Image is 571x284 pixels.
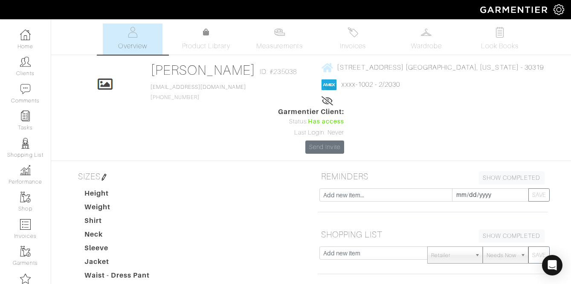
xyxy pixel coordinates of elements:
a: [PERSON_NAME] [151,62,256,78]
img: wardrobe-487a4870c1b7c33e795ec22d11cfc2ed9d08956e64fb3008fe2437562e282088.svg [421,27,432,38]
span: [STREET_ADDRESS] [GEOGRAPHIC_DATA], [US_STATE] - 30319 [337,64,544,71]
span: Overview [118,41,147,51]
img: basicinfo-40fd8af6dae0f16599ec9e87c0ef1c0a1fdea2edbe929e3d69a839185d80c458.svg [128,27,138,38]
input: Add new item... [319,188,452,202]
a: Measurements [249,23,310,55]
span: Retailer [431,247,471,264]
a: Look Books [470,23,530,55]
span: [PHONE_NUMBER] [151,84,246,100]
a: Send Invite [305,141,345,154]
dt: Waist - Dress Pant [78,270,175,284]
img: stylists-icon-eb353228a002819b7ec25b43dbf5f0378dd9e0616d9560372ff212230b889e62.png [20,138,31,149]
img: measurements-466bbee1fd09ba9460f595b01e5d73f9e2bff037440d3c8f018324cb6cdf7a4a.svg [274,27,285,38]
dt: Jacket [78,257,175,270]
span: Wardrobe [411,41,442,51]
a: SHOW COMPLETED [479,171,545,184]
img: reminder-icon-8004d30b9f0a5d33ae49ab947aed9ed385cf756f9e5892f1edd6e32f2345188e.png [20,111,31,121]
span: Invoices [340,41,366,51]
a: xxxx-1002 - 2/2030 [342,81,400,88]
img: dashboard-icon-dbcd8f5a0b271acd01030246c82b418ddd0df26cd7fceb0bd07c9910d44c42f6.png [20,29,31,40]
span: ID: #235038 [260,67,297,77]
img: orders-27d20c2124de7fd6de4e0e44c1d41de31381a507db9b33961299e4e07d508b8c.svg [348,27,358,38]
a: SHOW COMPLETED [479,229,545,243]
a: Wardrobe [397,23,456,55]
img: orders-icon-0abe47150d42831381b5fb84f609e132dff9fe21cb692f30cb5eec754e2cba89.png [20,219,31,230]
img: comment-icon-a0a6a9ef722e966f86d9cbdc48e553b5cf19dbc54f86b18d962a5391bc8f6eb6.png [20,84,31,94]
div: Last Login: Never [278,128,345,138]
img: garments-icon-b7da505a4dc4fd61783c78ac3ca0ef83fa9d6f193b1c9dc38574b1d14d53ca28.png [20,192,31,202]
img: todo-9ac3debb85659649dc8f770b8b6100bb5dab4b48dedcbae339e5042a72dfd3cc.svg [494,27,505,38]
img: clients-icon-6bae9207a08558b7cb47a8932f037763ab4055f8c8b6bfacd5dc20c3e0201464.png [20,56,31,67]
span: Product Library [182,41,230,51]
span: Measurements [256,41,303,51]
img: garmentier-logo-header-white-b43fb05a5012e4ada735d5af1a66efaba907eab6374d6393d1fbf88cb4ef424d.png [476,2,554,17]
h5: REMINDERS [318,168,548,185]
span: Needs Now [487,247,516,264]
dt: Height [78,188,175,202]
input: Add new item [319,246,428,260]
dt: Sleeve [78,243,175,257]
dt: Shirt [78,216,175,229]
img: garments-icon-b7da505a4dc4fd61783c78ac3ca0ef83fa9d6f193b1c9dc38574b1d14d53ca28.png [20,246,31,257]
dt: Weight [78,202,175,216]
img: graph-8b7af3c665d003b59727f371ae50e7771705bf0c487971e6e97d053d13c5068d.png [20,165,31,176]
button: SAVE [528,246,550,264]
a: [EMAIL_ADDRESS][DOMAIN_NAME] [151,84,246,90]
a: [STREET_ADDRESS] [GEOGRAPHIC_DATA], [US_STATE] - 30319 [322,62,544,73]
span: Look Books [481,41,519,51]
div: Open Intercom Messenger [542,255,562,275]
h5: SIZES [75,168,305,185]
img: pen-cf24a1663064a2ec1b9c1bd2387e9de7a2fa800b781884d57f21acf72779bad2.png [101,174,107,181]
button: SAVE [528,188,550,202]
a: Overview [103,23,162,55]
dt: Neck [78,229,175,243]
a: Product Library [176,27,236,51]
img: american_express-1200034d2e149cdf2cc7894a33a747db654cf6f8355cb502592f1d228b2ac700.png [322,79,336,90]
span: Has access [308,117,345,126]
span: Garmentier Client: [278,107,345,117]
a: Invoices [323,23,383,55]
img: companies-icon-14a0f246c7e91f24465de634b560f0151b0cc5c9ce11af5fac52e6d7d6371812.png [20,273,31,284]
div: Status: [278,117,345,126]
img: gear-icon-white-bd11855cb880d31180b6d7d6211b90ccbf57a29d726f0c71d8c61bd08dd39cc2.png [554,4,564,15]
h5: SHOPPING LIST [318,226,548,243]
